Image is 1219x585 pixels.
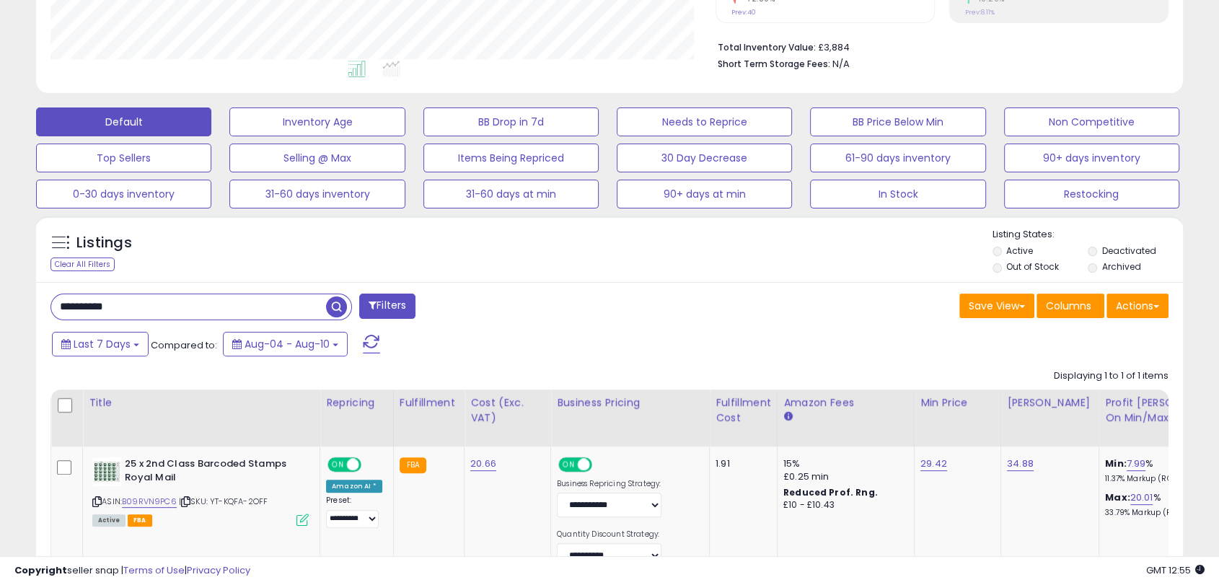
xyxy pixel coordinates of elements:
button: In Stock [810,180,985,208]
button: 31-60 days at min [423,180,599,208]
button: Last 7 Days [52,332,149,356]
b: Max: [1105,491,1130,504]
b: 25 x 2nd Class Barcoded Stamps Royal Mail [125,457,300,488]
div: 15% [783,457,903,470]
span: ON [560,459,578,471]
span: 2025-08-18 12:55 GMT [1146,563,1205,577]
b: Total Inventory Value: [718,41,816,53]
p: Listing States: [993,228,1183,242]
div: Business Pricing [557,395,703,410]
button: Default [36,107,211,136]
a: 20.01 [1130,491,1153,505]
span: ON [329,459,347,471]
div: Amazon AI * [326,480,382,493]
label: Out of Stock [1006,260,1059,273]
small: Prev: 8.11% [965,8,995,17]
label: Archived [1102,260,1141,273]
small: Prev: 40 [731,8,756,17]
div: Fulfillment [400,395,458,410]
a: B09RVN9PC6 [122,496,177,508]
a: 7.99 [1127,457,1146,471]
div: Displaying 1 to 1 of 1 items [1054,369,1169,383]
a: 34.88 [1007,457,1034,471]
div: Amazon Fees [783,395,908,410]
span: Aug-04 - Aug-10 [245,337,330,351]
div: Preset: [326,496,382,528]
h5: Listings [76,233,132,253]
label: Business Repricing Strategy: [557,479,661,489]
div: Title [89,395,314,410]
div: 1.91 [716,457,766,470]
b: Short Term Storage Fees: [718,58,830,70]
strong: Copyright [14,563,67,577]
b: Min: [1105,457,1127,470]
button: 0-30 days inventory [36,180,211,208]
button: Filters [359,294,415,319]
div: ASIN: [92,457,309,524]
span: Columns [1046,299,1091,313]
button: Non Competitive [1004,107,1179,136]
button: BB Price Below Min [810,107,985,136]
div: Min Price [920,395,995,410]
label: Deactivated [1102,245,1156,257]
div: £0.25 min [783,470,903,483]
button: Actions [1106,294,1169,318]
div: Fulfillment Cost [716,395,771,426]
small: FBA [400,457,426,473]
a: 20.66 [470,457,496,471]
img: 51pOHSOIOnL._SL40_.jpg [92,457,121,486]
a: Terms of Use [123,563,185,577]
a: Privacy Policy [187,563,250,577]
button: 61-90 days inventory [810,144,985,172]
a: 29.42 [920,457,947,471]
button: Needs to Reprice [617,107,792,136]
b: Reduced Prof. Rng. [783,486,878,498]
button: 90+ days at min [617,180,792,208]
div: [PERSON_NAME] [1007,395,1093,410]
span: Last 7 Days [74,337,131,351]
button: 90+ days inventory [1004,144,1179,172]
span: FBA [128,514,152,527]
div: Clear All Filters [50,258,115,271]
button: Selling @ Max [229,144,405,172]
div: £10 - £10.43 [783,499,903,511]
button: Aug-04 - Aug-10 [223,332,348,356]
span: All listings currently available for purchase on Amazon [92,514,126,527]
button: 31-60 days inventory [229,180,405,208]
div: seller snap | | [14,564,250,578]
span: OFF [359,459,382,471]
button: Restocking [1004,180,1179,208]
small: Amazon Fees. [783,410,792,423]
span: Compared to: [151,338,217,352]
button: Columns [1037,294,1104,318]
span: | SKU: YT-KQFA-2OFF [179,496,268,507]
div: Cost (Exc. VAT) [470,395,545,426]
button: Save View [959,294,1034,318]
span: OFF [590,459,613,471]
button: 30 Day Decrease [617,144,792,172]
span: N/A [832,57,850,71]
label: Quantity Discount Strategy: [557,529,661,540]
button: Items Being Repriced [423,144,599,172]
div: Repricing [326,395,387,410]
button: Top Sellers [36,144,211,172]
button: Inventory Age [229,107,405,136]
label: Active [1006,245,1033,257]
li: £3,884 [718,38,1158,55]
button: BB Drop in 7d [423,107,599,136]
